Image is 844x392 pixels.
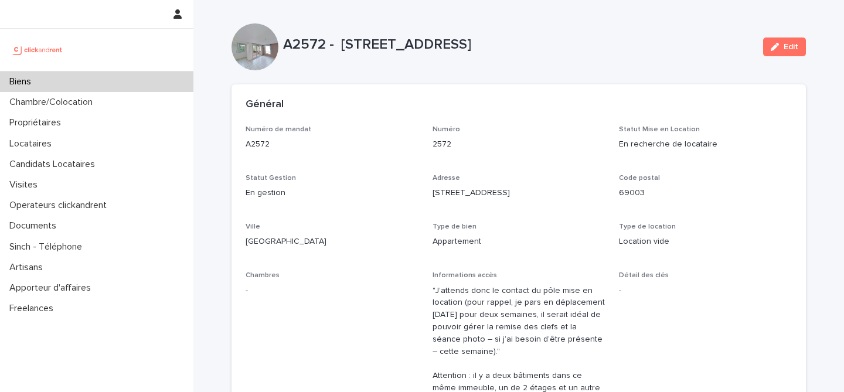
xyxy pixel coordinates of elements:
span: Type de bien [433,223,477,230]
p: En gestion [246,187,418,199]
p: Operateurs clickandrent [5,200,116,211]
p: Propriétaires [5,117,70,128]
span: Edit [784,43,798,51]
p: Artisans [5,262,52,273]
span: Chambres [246,272,280,279]
p: A2572 [246,138,418,151]
p: Chambre/Colocation [5,97,102,108]
span: Adresse [433,175,460,182]
p: Documents [5,220,66,231]
p: Sinch - Téléphone [5,241,91,253]
img: UCB0brd3T0yccxBKYDjQ [9,38,66,62]
span: Ville [246,223,260,230]
p: [GEOGRAPHIC_DATA] [246,236,418,248]
p: Apporteur d'affaires [5,282,100,294]
span: Type de location [619,223,676,230]
p: Visites [5,179,47,190]
p: Freelances [5,303,63,314]
p: Candidats Locataires [5,159,104,170]
p: 69003 [619,187,792,199]
p: - [246,285,418,297]
span: Statut Gestion [246,175,296,182]
span: Numéro de mandat [246,126,311,133]
span: Numéro [433,126,460,133]
p: A2572 - [STREET_ADDRESS] [283,36,754,53]
span: Statut Mise en Location [619,126,700,133]
span: Détail des clés [619,272,669,279]
p: 2572 [433,138,605,151]
button: Edit [763,38,806,56]
p: Biens [5,76,40,87]
p: [STREET_ADDRESS] [433,187,605,199]
p: En recherche de locataire [619,138,792,151]
p: Location vide [619,236,792,248]
span: Code postal [619,175,660,182]
p: - [619,285,792,297]
p: Appartement [433,236,605,248]
span: Informations accès [433,272,497,279]
h2: Général [246,98,284,111]
p: Locataires [5,138,61,149]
